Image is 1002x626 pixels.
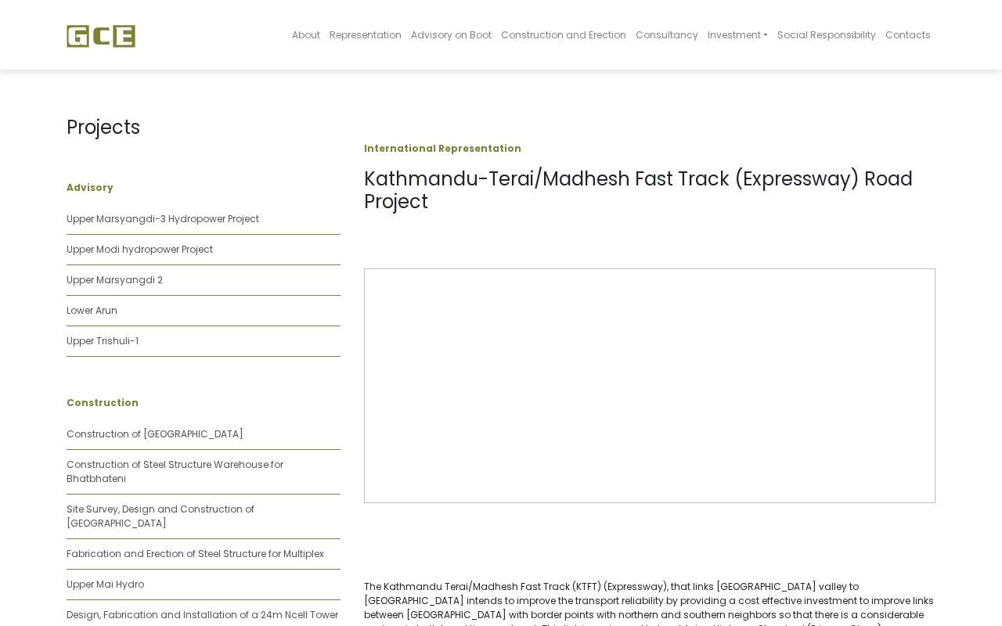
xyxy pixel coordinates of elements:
a: Site Survey, Design and Construction of [GEOGRAPHIC_DATA] [67,502,254,530]
span: Consultancy [636,28,698,41]
p: Projects [67,113,341,142]
p: Construction [67,396,341,410]
a: Consultancy [631,5,703,65]
a: Fabrication and Erection of Steel Structure for Multiplex [67,547,324,560]
img: GCE Group [67,24,135,48]
a: Design, Fabrication and Installation of a 24m Ncell Tower [67,608,338,621]
a: Construction and Erection [496,5,631,65]
span: Advisory on Boot [411,28,492,41]
h1: Kathmandu-Terai/Madhesh Fast Track (Expressway) Road Project [364,168,935,214]
span: Contacts [885,28,931,41]
span: Representation [330,28,402,41]
a: Upper Trishuli-1 [67,334,139,347]
a: Investment [703,5,773,65]
p: International Representation [364,142,935,156]
a: About [287,5,325,65]
a: Upper Modi hydropower Project [67,243,213,256]
a: Representation [325,5,406,65]
p: Advisory [67,181,341,195]
a: Upper Mai Hydro [67,577,144,591]
span: Social Responsibility [777,28,876,41]
a: Social Responsibility [773,5,881,65]
span: About [292,28,320,41]
a: Advisory on Boot [406,5,496,65]
a: Contacts [881,5,935,65]
a: Construction of Steel Structure Warehouse for Bhatbhateni [67,458,283,485]
a: Construction of [GEOGRAPHIC_DATA] [67,427,243,441]
span: Investment [708,28,761,41]
span: Construction and Erection [501,28,626,41]
a: Lower Arun [67,304,117,317]
a: Upper Marsyangdi-3 Hydropower Project [67,212,259,225]
a: Upper Marsyangdi 2 [67,273,163,286]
